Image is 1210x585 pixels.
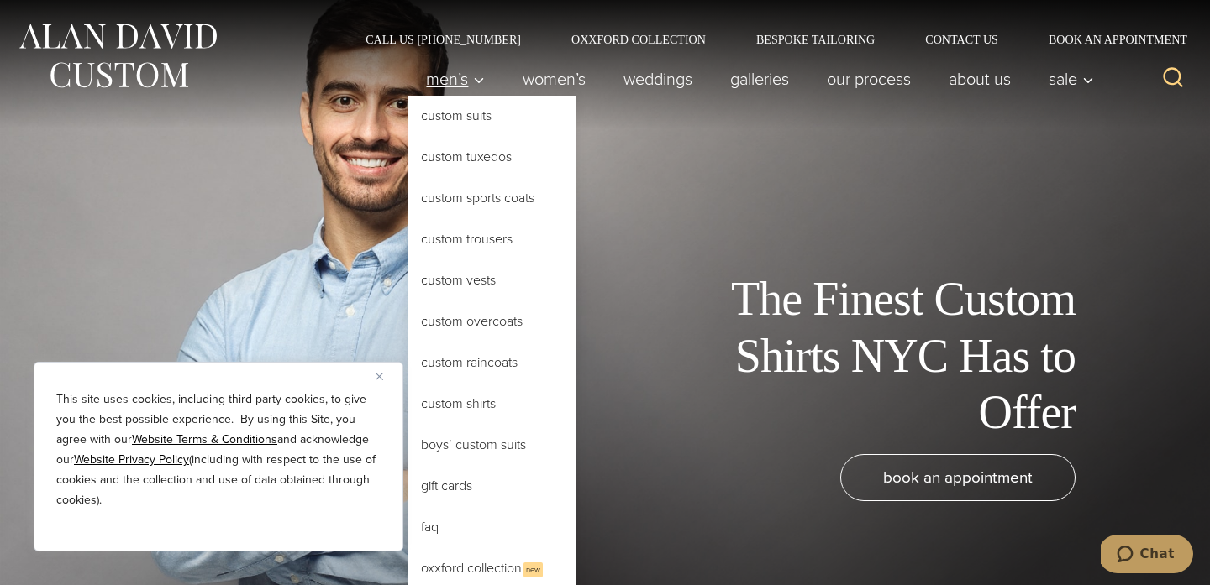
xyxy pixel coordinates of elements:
a: Custom Tuxedos [408,137,576,177]
span: book an appointment [883,465,1033,489]
p: This site uses cookies, including third party cookies, to give you the best possible experience. ... [56,389,381,510]
a: Custom Sports Coats [408,178,576,218]
a: weddings [605,62,712,96]
a: Website Privacy Policy [74,451,189,468]
a: Custom Raincoats [408,342,576,383]
a: FAQ [408,507,576,547]
button: Men’s sub menu toggle [408,62,504,96]
a: About Us [930,62,1030,96]
a: Galleries [712,62,808,96]
nav: Primary Navigation [408,62,1103,96]
img: Alan David Custom [17,18,218,93]
iframe: Opens a widget where you can chat to one of our agents [1101,535,1193,577]
a: Website Terms & Conditions [132,431,277,448]
a: Custom Shirts [408,384,576,424]
a: Custom Overcoats [408,301,576,342]
nav: Secondary Navigation [340,34,1193,45]
a: Our Process [808,62,930,96]
h1: The Finest Custom Shirts NYC Has to Offer [697,271,1076,441]
a: Gift Cards [408,466,576,506]
a: Custom Suits [408,96,576,136]
span: New [523,562,543,577]
img: Close [376,373,383,380]
a: book an appointment [840,454,1076,501]
a: Contact Us [900,34,1023,45]
a: Call Us [PHONE_NUMBER] [340,34,546,45]
a: Boys’ Custom Suits [408,425,576,465]
a: Women’s [504,62,605,96]
button: Close [376,366,396,386]
button: Sale sub menu toggle [1030,62,1103,96]
a: Bespoke Tailoring [731,34,900,45]
a: Book an Appointment [1023,34,1193,45]
a: Oxxford Collection [546,34,731,45]
a: Custom Vests [408,260,576,300]
a: Custom Trousers [408,219,576,259]
button: View Search Form [1153,59,1193,99]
